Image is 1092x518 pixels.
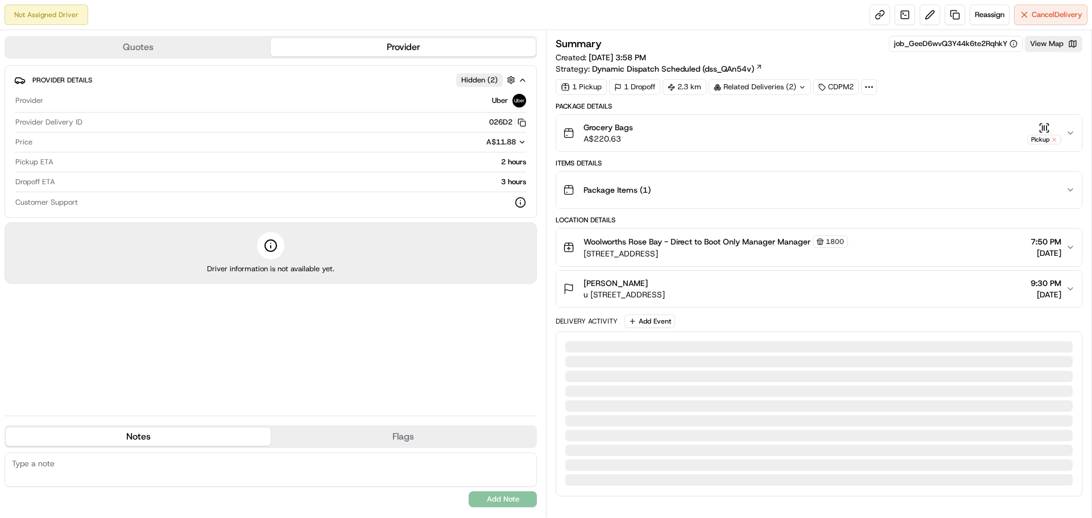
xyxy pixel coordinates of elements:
[584,289,665,300] span: u [STREET_ADDRESS]
[32,76,92,85] span: Provider Details
[461,75,498,85] span: Hidden ( 2 )
[584,248,848,259] span: [STREET_ADDRESS]
[970,5,1010,25] button: Reassign
[486,137,516,147] span: A$11.88
[592,63,763,74] a: Dynamic Dispatch Scheduled (dss_QAn54v)
[15,117,82,127] span: Provider Delivery ID
[556,115,1082,151] button: Grocery BagsA$220.63Pickup
[624,314,675,328] button: Add Event
[15,96,43,106] span: Provider
[1031,247,1061,259] span: [DATE]
[492,96,508,106] span: Uber
[1027,135,1061,144] div: Pickup
[975,10,1004,20] span: Reassign
[489,117,526,127] button: 026D2
[512,94,526,107] img: uber-new-logo.jpeg
[207,264,334,274] span: Driver information is not available yet.
[6,428,271,446] button: Notes
[1031,277,1061,289] span: 9:30 PM
[456,73,518,87] button: Hidden (2)
[1031,236,1061,247] span: 7:50 PM
[60,177,526,187] div: 3 hours
[556,102,1082,111] div: Package Details
[584,236,810,247] span: Woolworths Rose Bay - Direct to Boot Only Manager Manager
[556,317,618,326] div: Delivery Activity
[271,428,536,446] button: Flags
[556,52,646,63] span: Created:
[709,79,811,95] div: Related Deliveries (2)
[589,52,646,63] span: [DATE] 3:58 PM
[556,63,763,74] div: Strategy:
[826,237,844,246] span: 1800
[609,79,660,95] div: 1 Dropoff
[1032,10,1082,20] span: Cancel Delivery
[58,157,526,167] div: 2 hours
[1014,5,1087,25] button: CancelDelivery
[15,177,55,187] span: Dropoff ETA
[556,216,1082,225] div: Location Details
[663,79,706,95] div: 2.3 km
[15,197,78,208] span: Customer Support
[1031,289,1061,300] span: [DATE]
[6,38,271,56] button: Quotes
[271,38,536,56] button: Provider
[15,157,53,167] span: Pickup ETA
[592,63,754,74] span: Dynamic Dispatch Scheduled (dss_QAn54v)
[556,39,602,49] h3: Summary
[426,137,526,147] button: A$11.88
[556,229,1082,266] button: Woolworths Rose Bay - Direct to Boot Only Manager Manager1800[STREET_ADDRESS]7:50 PM[DATE]
[15,137,32,147] span: Price
[584,133,633,144] span: A$220.63
[1027,122,1061,144] button: Pickup
[556,159,1082,168] div: Items Details
[584,122,633,133] span: Grocery Bags
[556,271,1082,307] button: [PERSON_NAME]u [STREET_ADDRESS]9:30 PM[DATE]
[556,172,1082,208] button: Package Items (1)
[1025,36,1082,52] button: View Map
[584,184,651,196] span: Package Items ( 1 )
[894,39,1017,49] button: job_GeeD6wvQ3Y44k6te2RqhkY
[556,79,607,95] div: 1 Pickup
[813,79,859,95] div: CDPM2
[14,71,527,89] button: Provider DetailsHidden (2)
[584,277,648,289] span: [PERSON_NAME]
